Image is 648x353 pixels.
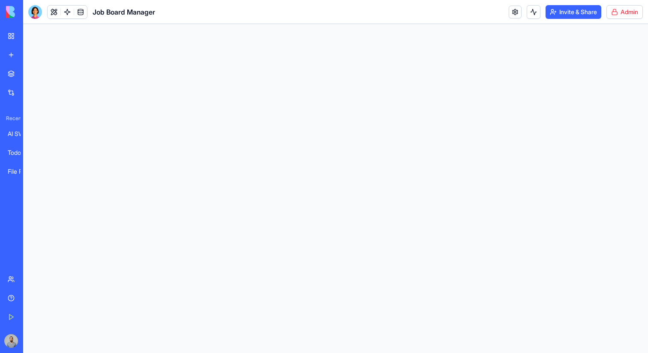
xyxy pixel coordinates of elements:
[3,144,37,161] a: Todo List App
[93,7,155,17] span: Job Board Manager
[8,148,32,157] div: Todo List App
[4,334,18,348] img: image_123650291_bsq8ao.jpg
[3,163,37,180] a: File Preview Hub
[606,5,643,19] button: Admin
[8,130,32,138] div: AI SWOT Analysis Tool
[3,125,37,142] a: AI SWOT Analysis Tool
[546,5,601,19] button: Invite & Share
[3,115,21,122] span: Recent
[6,6,59,18] img: logo
[8,167,32,176] div: File Preview Hub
